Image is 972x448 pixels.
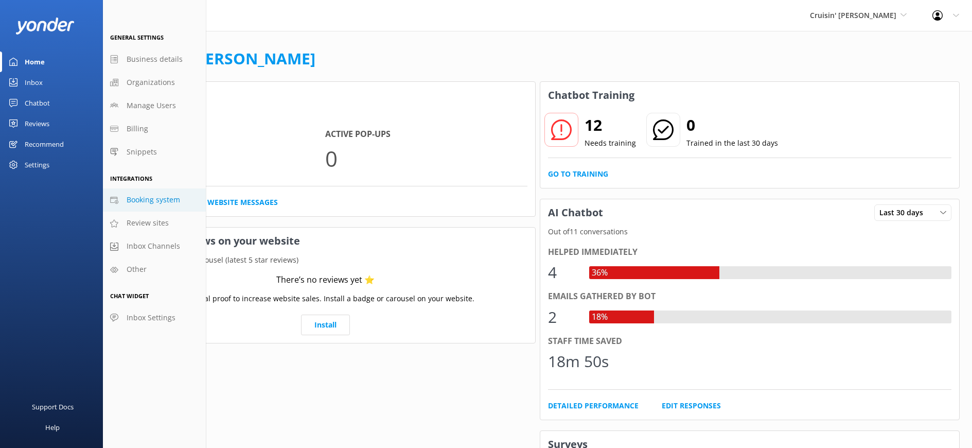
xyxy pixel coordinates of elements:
[25,134,64,154] div: Recommend
[585,137,636,149] p: Needs training
[540,199,611,226] h3: AI Chatbot
[103,235,206,258] a: Inbox Channels
[686,137,778,149] p: Trained in the last 30 days
[103,188,206,212] a: Booking system
[127,54,183,65] span: Business details
[103,258,206,281] a: Other
[103,141,206,164] a: Snippets
[810,10,896,20] span: Cruisin' [PERSON_NAME]
[115,46,315,71] h1: Welcome,
[123,128,325,141] h4: Conversations
[548,168,608,180] a: Go to Training
[127,146,157,158] span: Snippets
[276,273,375,287] div: There’s no reviews yet ⭐
[103,48,206,71] a: Business details
[190,48,315,69] a: [PERSON_NAME]
[548,400,639,411] a: Detailed Performance
[325,128,527,141] h4: Active Pop-ups
[325,141,527,176] p: 0
[25,93,50,113] div: Chatbot
[45,417,60,438] div: Help
[686,113,778,137] h2: 0
[103,117,206,141] a: Billing
[589,311,610,324] div: 18%
[25,154,49,175] div: Settings
[127,194,180,205] span: Booking system
[116,254,535,266] p: Your current review carousel (latest 5 star reviews)
[548,260,579,285] div: 4
[589,266,610,280] div: 36%
[585,113,636,137] h2: 12
[127,100,176,111] span: Manage Users
[548,335,952,348] div: Staff time saved
[127,77,175,88] span: Organizations
[127,264,147,275] span: Other
[548,305,579,330] div: 2
[548,349,609,374] div: 18m 50s
[25,51,45,72] div: Home
[103,71,206,94] a: Organizations
[301,315,350,335] a: Install
[127,240,180,252] span: Inbox Channels
[103,94,206,117] a: Manage Users
[548,246,952,259] div: Helped immediately
[116,82,535,109] h3: Website Chat
[25,113,49,134] div: Reviews
[540,82,642,109] h3: Chatbot Training
[116,228,535,254] h3: Showcase reviews on your website
[176,293,474,304] p: Use social proof to increase website sales. Install a badge or carousel on your website.
[540,226,960,237] p: Out of 11 conversations
[548,290,952,303] div: Emails gathered by bot
[25,72,43,93] div: Inbox
[207,197,278,208] a: Website Messages
[110,175,152,182] span: Integrations
[103,212,206,235] a: Review sites
[123,141,325,176] p: 11
[127,217,169,229] span: Review sites
[15,18,75,35] img: yonder-white-logo.png
[110,292,149,300] span: Chat Widget
[116,109,535,120] p: In the last 30 days
[103,306,206,330] a: Inbox Settings
[127,312,175,323] span: Inbox Settings
[662,400,721,411] a: Edit Responses
[32,397,74,417] div: Support Docs
[110,33,164,41] span: General Settings
[879,207,929,218] span: Last 30 days
[127,123,148,134] span: Billing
